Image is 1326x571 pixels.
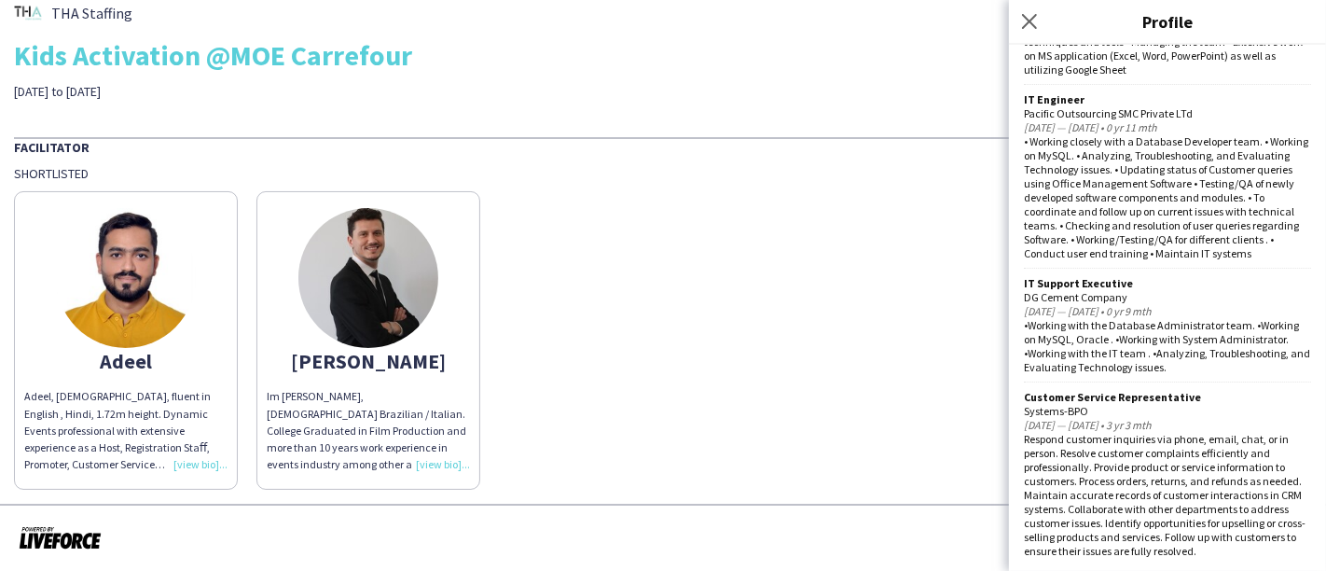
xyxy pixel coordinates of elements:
div: [DATE] — [DATE] • 0 yr 9 mth [1024,304,1311,318]
img: thumb-650b3ed19714f.jpg [56,208,196,348]
div: Im [PERSON_NAME], [DEMOGRAPHIC_DATA] Brazilian / Italian. College Graduated in Film Production an... [267,388,470,473]
span: THA Staffing [51,5,132,21]
div: Shortlisted [14,165,1312,182]
div: Systems-BPO [1024,404,1311,418]
div: Adeel [24,353,228,369]
div: [DATE] — [DATE] • 0 yr 11 mth [1024,120,1311,134]
div: [DATE] — [DATE] • 3 yr 3 mth [1024,418,1311,432]
div: IT Support Executive [1024,276,1311,290]
div: Respond customer inquiries via phone, email, chat, or in person. Resolve customer complaints effi... [1024,432,1311,558]
div: IT Engineer [1024,92,1311,106]
div: Pacific Outsourcing SMC Private LTd [1024,106,1311,120]
div: [PERSON_NAME] [267,353,470,369]
div: [DATE] to [DATE] [14,83,468,100]
div: • Working closely with a Database Developer team. • Working on MySQL. • Analyzing, Troubleshootin... [1024,134,1311,260]
div: Facilitator [14,137,1312,156]
div: DG Cement Company [1024,290,1311,304]
img: thumb-67863c07a8814.jpeg [298,208,438,348]
h3: Profile [1009,9,1326,34]
div: Customer Service Representative [1024,390,1311,404]
div: •Working with the Database Administrator team. •Working on MySQL, Oracle . •Working with System A... [1024,318,1311,374]
div: Adeel, [DEMOGRAPHIC_DATA], fluent in English , Hindi, 1.72m height. Dynamic Events professional w... [24,388,228,473]
div: Kids Activation @MOE Carrefour [14,41,1312,69]
img: Powered by Liveforce [19,524,102,550]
